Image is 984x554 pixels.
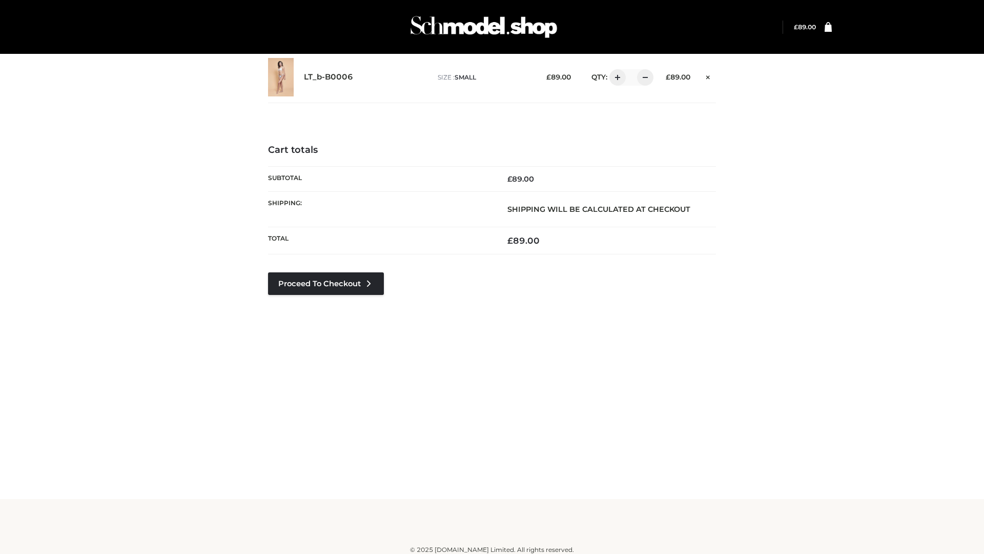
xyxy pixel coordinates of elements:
[666,73,690,81] bdi: 89.00
[546,73,551,81] span: £
[794,23,798,31] span: £
[268,191,492,227] th: Shipping:
[304,72,353,82] a: LT_b-B0006
[268,272,384,295] a: Proceed to Checkout
[507,205,690,214] strong: Shipping will be calculated at checkout
[794,23,816,31] bdi: 89.00
[455,73,476,81] span: SMALL
[268,227,492,254] th: Total
[268,166,492,191] th: Subtotal
[794,23,816,31] a: £89.00
[507,174,534,184] bdi: 89.00
[507,235,513,246] span: £
[666,73,670,81] span: £
[581,69,650,86] div: QTY:
[268,58,294,96] img: LT_b-B0006 - SMALL
[701,69,716,83] a: Remove this item
[407,7,561,47] img: Schmodel Admin 964
[507,174,512,184] span: £
[438,73,530,82] p: size :
[268,145,716,156] h4: Cart totals
[546,73,571,81] bdi: 89.00
[507,235,540,246] bdi: 89.00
